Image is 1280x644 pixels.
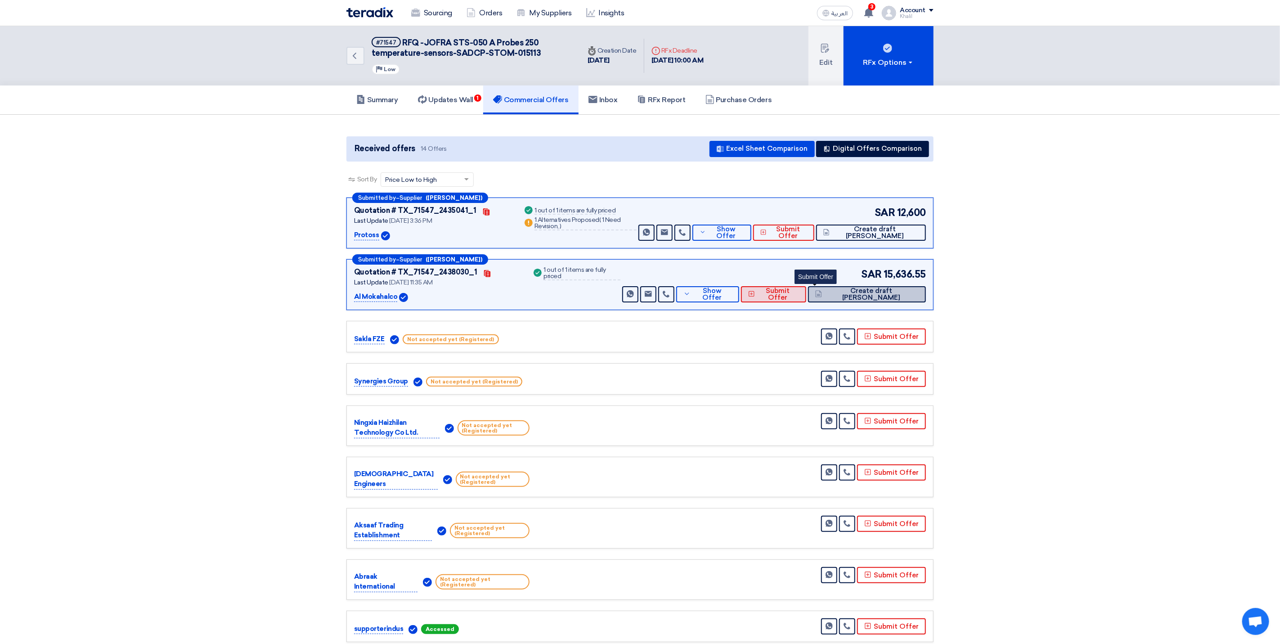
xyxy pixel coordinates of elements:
span: RFQ -JOFRA STS-050 A Probes 250 temperature-sensors-SADCP-STOM-015113 [372,38,541,58]
h5: Purchase Orders [705,95,772,104]
div: Account [900,7,925,14]
span: Last Update [354,217,388,225]
a: Summary [346,86,408,114]
div: Khalil [900,14,934,19]
span: 1 [474,95,481,102]
b: ([PERSON_NAME]) [426,257,482,262]
span: Price Low to High [386,175,437,185]
span: [DATE] 11:35 AM [389,279,433,286]
img: Teradix logo [346,7,393,18]
button: Create draft [PERSON_NAME] [808,286,926,302]
button: RFx Options [844,26,934,86]
span: Submit Offer [757,288,799,301]
span: 1 Need Revision, [534,216,621,230]
span: 15,636.55 [884,267,926,282]
img: Verified Account [399,293,408,302]
img: Verified Account [445,424,454,433]
button: Submit Offer [857,618,926,635]
div: 1 out of 1 items are fully priced [543,267,620,280]
span: Not accepted yet (Registered) [456,472,530,487]
img: Verified Account [409,625,418,634]
div: RFx Options [863,57,914,68]
button: العربية [817,6,853,20]
span: Create draft [PERSON_NAME] [832,226,919,239]
h5: RFx Report [637,95,685,104]
span: Sort By [357,175,377,184]
img: Verified Account [381,231,390,240]
div: #71547 [376,40,396,45]
button: Edit [808,26,844,86]
img: Verified Account [443,475,452,484]
div: – [352,193,488,203]
div: [DATE] [588,55,637,66]
p: [DEMOGRAPHIC_DATA] Engineers [354,469,438,490]
span: SAR [862,267,882,282]
div: Quotation # TX_71547_2438030_1 [354,267,477,278]
p: Aksaaf Trading Establishment [354,520,432,541]
img: Verified Account [413,378,422,387]
span: Show Offer [708,226,744,239]
div: Creation Date [588,46,637,55]
h5: Summary [356,95,398,104]
span: SAR [875,205,895,220]
p: Ningxia Haizhilan Technology Co Ltd. [354,418,440,438]
span: Not accepted yet (Registered) [458,420,530,436]
span: 14 Offers [421,144,447,153]
a: Sourcing [404,3,459,23]
a: Inbox [579,86,628,114]
h5: Inbox [588,95,618,104]
div: Open chat [1242,608,1269,635]
span: ( [599,216,601,224]
span: Show Offer [693,288,732,301]
p: Protoss [354,230,379,241]
span: Not accepted yet (Registered) [436,574,530,590]
h5: RFQ -JOFRA STS-050 A Probes 250 temperature-sensors-SADCP-STOM-015113 [372,37,570,59]
div: Submit Offer [795,270,837,284]
p: Synergies Group [354,376,408,387]
b: ([PERSON_NAME]) [426,195,482,201]
span: Last Update [354,279,388,286]
button: Submit Offer [857,329,926,345]
img: profile_test.png [882,6,896,20]
div: 1 Alternatives Proposed [534,217,636,230]
span: 12,600 [897,205,926,220]
div: [DATE] 10:00 AM [651,55,704,66]
img: Verified Account [390,335,399,344]
span: Supplier [400,257,422,262]
a: RFx Report [627,86,695,114]
img: Verified Account [437,527,446,536]
a: Insights [579,3,632,23]
span: Accessed [421,624,459,634]
span: Received offers [355,143,415,155]
span: Not accepted yet (Registered) [403,334,499,344]
button: Show Offer [692,225,752,241]
span: Not accepted yet (Registered) [450,523,530,538]
span: [DATE] 3:36 PM [389,217,432,225]
img: Verified Account [423,578,432,587]
p: Abraak International [354,572,418,592]
span: Supplier [400,195,422,201]
div: 1 out of 1 items are fully priced [534,207,615,215]
a: Purchase Orders [696,86,782,114]
button: Submit Offer [857,567,926,583]
button: Excel Sheet Comparison [710,141,815,157]
button: Submit Offer [857,516,926,532]
a: Updates Wall1 [408,86,483,114]
button: Digital Offers Comparison [816,141,929,157]
span: Not accepted yet (Registered) [426,377,522,387]
h5: Commercial Offers [493,95,569,104]
p: Sakla FZE [354,334,385,345]
span: ) [560,222,561,230]
div: Quotation # TX_71547_2435041_1 [354,205,476,216]
a: Orders [459,3,509,23]
button: Submit Offer [857,413,926,429]
p: Al Mokahalco [354,292,397,302]
span: Submitted by [358,195,396,201]
button: Submit Offer [857,371,926,387]
a: Commercial Offers [483,86,579,114]
button: Submit Offer [857,464,926,481]
a: My Suppliers [509,3,579,23]
button: Show Offer [676,286,739,302]
h5: Updates Wall [418,95,473,104]
span: Create draft [PERSON_NAME] [824,288,919,301]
